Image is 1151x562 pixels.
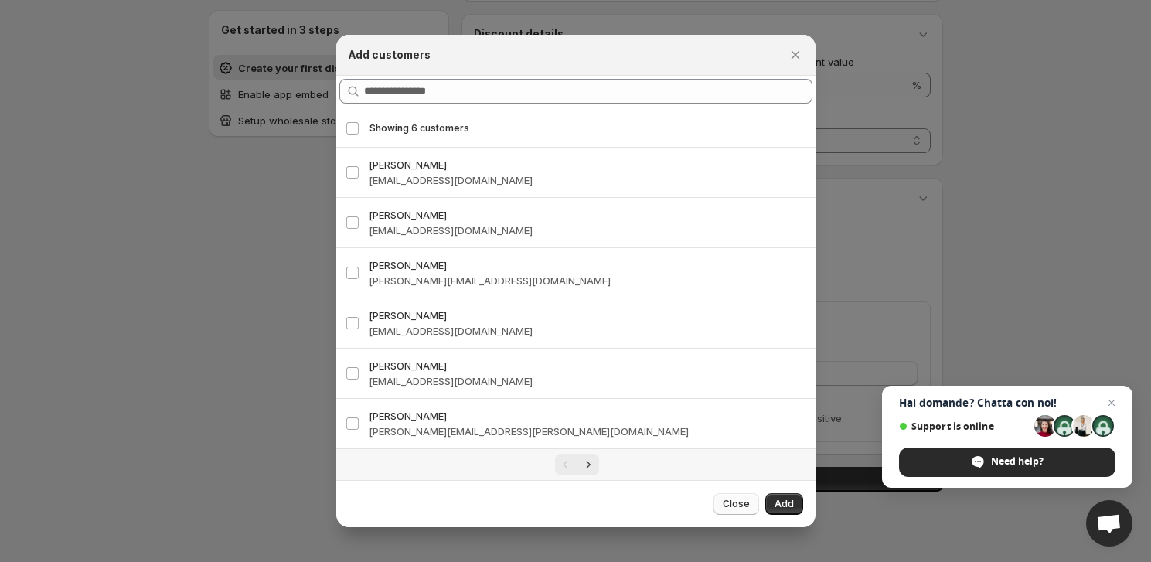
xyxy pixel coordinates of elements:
[775,498,794,510] span: Add
[336,448,816,480] nav: Pagination
[765,493,803,515] button: Add
[899,421,1029,432] span: Support is online
[369,358,806,373] h3: [PERSON_NAME]
[1086,500,1132,547] div: Open chat
[369,308,806,323] h3: [PERSON_NAME]
[369,207,806,223] h3: [PERSON_NAME]
[369,408,806,424] h3: [PERSON_NAME]
[369,323,806,339] h3: [EMAIL_ADDRESS][DOMAIN_NAME]
[369,424,806,439] h3: [PERSON_NAME][EMAIL_ADDRESS][PERSON_NAME][DOMAIN_NAME]
[713,493,759,515] button: Close
[899,397,1115,409] span: Hai domande? Chatta con noi!
[723,498,750,510] span: Close
[369,157,806,172] h3: [PERSON_NAME]
[577,454,599,475] button: Next
[369,273,806,288] h3: [PERSON_NAME][EMAIL_ADDRESS][DOMAIN_NAME]
[899,448,1115,477] div: Need help?
[369,257,806,273] h3: [PERSON_NAME]
[785,44,806,66] button: Close
[1102,393,1121,412] span: Close chat
[991,455,1044,468] span: Need help?
[369,172,806,188] h3: [EMAIL_ADDRESS][DOMAIN_NAME]
[369,122,469,135] span: Showing 6 customers
[369,223,806,238] h3: [EMAIL_ADDRESS][DOMAIN_NAME]
[349,47,431,63] h2: Add customers
[369,373,806,389] h3: [EMAIL_ADDRESS][DOMAIN_NAME]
